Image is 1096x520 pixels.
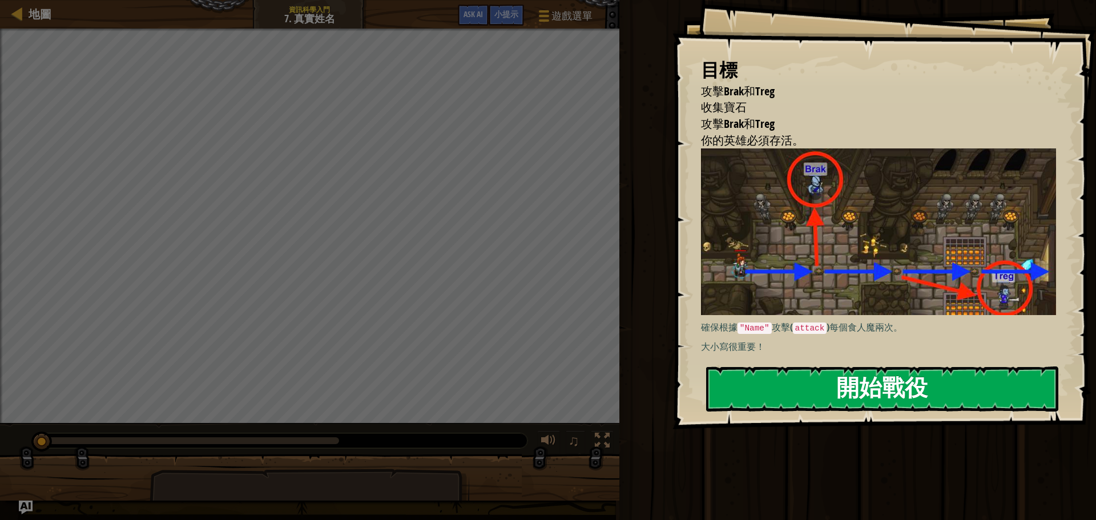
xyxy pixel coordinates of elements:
button: 切換全螢幕 [591,430,614,454]
img: True names [701,148,1065,315]
span: 小提示 [494,9,518,19]
span: 攻擊Brak和Treg [701,116,775,131]
li: 攻擊Brak和Treg [687,116,1053,132]
span: 攻擊Brak和Treg [701,83,775,99]
span: 你的英雄必須存活。 [701,132,804,148]
span: 遊戲選單 [551,9,593,23]
li: 你的英雄必須存活。 [687,132,1053,149]
span: 收集寶石 [701,99,747,115]
code: "Name" [738,323,772,334]
span: ♫ [568,432,579,449]
li: 攻擊Brak和Treg [687,83,1053,100]
div: 目標 [701,57,1056,83]
p: 大小寫很重要！ [701,340,1065,353]
button: 開始戰役 [706,366,1058,412]
button: ♫ [566,430,585,454]
code: attack [793,323,827,334]
li: 收集寶石 [687,99,1053,116]
button: 調整音量 [537,430,560,454]
button: Ask AI [458,5,489,26]
span: 地圖 [29,6,51,22]
a: 地圖 [23,6,51,22]
button: Ask AI [19,501,33,514]
p: 確保根據 攻擊( )每個食人魔兩次。 [701,321,1065,334]
button: 遊戲選單 [530,5,599,31]
span: Ask AI [464,9,483,19]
